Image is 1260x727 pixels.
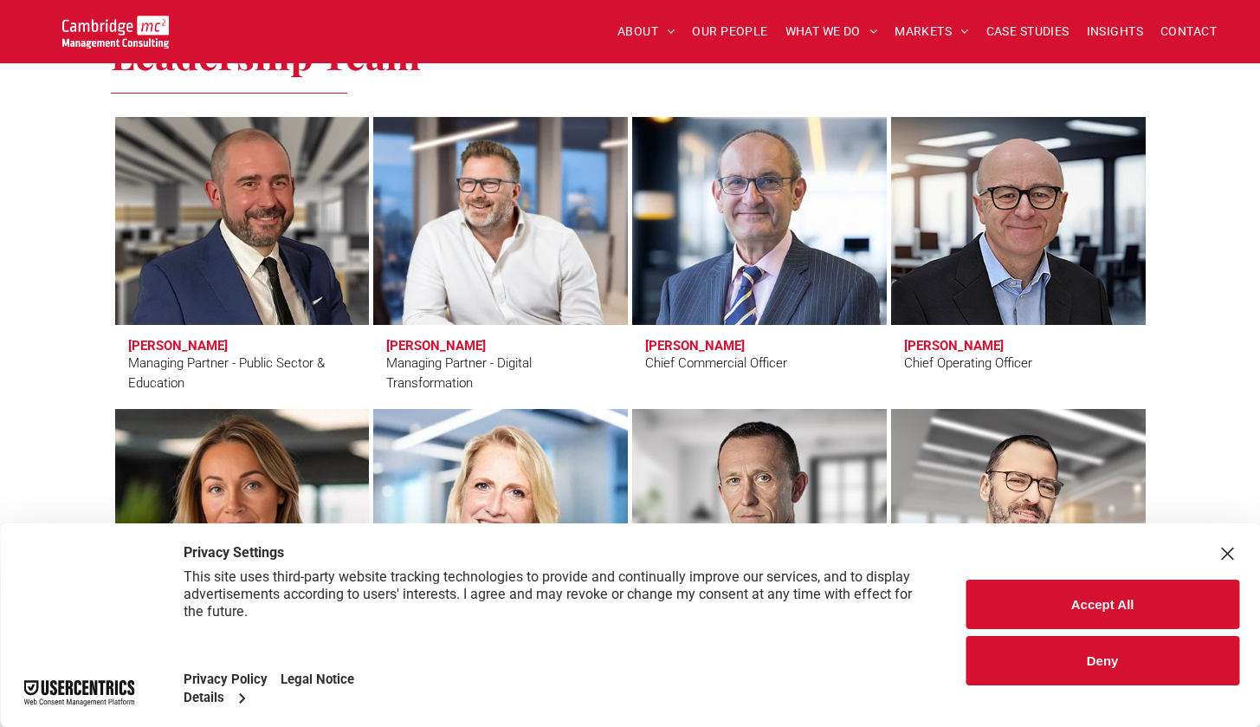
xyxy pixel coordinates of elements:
a: Andrew Fleming | Chief Operating Officer | Cambridge Management Consulting [891,117,1146,325]
a: Kate Hancock | Executive Support | Cambridge Management Consulting [115,409,370,617]
a: Your Business Transformed | Cambridge Management Consulting [62,18,169,36]
img: Go to Homepage [62,16,169,49]
a: ABOUT [609,18,684,45]
h3: [PERSON_NAME] [386,338,486,354]
div: Managing Partner - Public Sector & Education [128,354,357,393]
a: Faye Holland | Managing Partner - Client PR & Marketing [373,409,628,617]
a: Stuart Curzon | Chief Commercial Officer | Cambridge Management Consulting [632,117,887,325]
h3: [PERSON_NAME] [904,338,1004,354]
a: CASE STUDIES [978,18,1078,45]
a: OUR PEOPLE [683,18,776,45]
a: INSIGHTS [1078,18,1152,45]
a: Craig Cheney | Managing Partner - Public Sector & Education [115,117,370,325]
a: Digital Transformation | Simon Crimp | Managing Partner - Digital Transformation [373,117,628,325]
a: MARKETS [886,18,977,45]
div: Chief Operating Officer [904,354,1032,373]
h3: [PERSON_NAME] [645,338,745,354]
a: Jason Jennings | Managing Partner - UK & Ireland [632,409,887,617]
div: Managing Partner - Digital Transformation [386,354,615,393]
a: CONTACT [1152,18,1225,45]
div: Chief Commercial Officer [645,354,787,373]
h3: [PERSON_NAME] [128,338,228,354]
a: WHAT WE DO [777,18,887,45]
a: Mauro Mortali | Managing Partner - Strategy | Cambridge Management Consulting [891,409,1146,617]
